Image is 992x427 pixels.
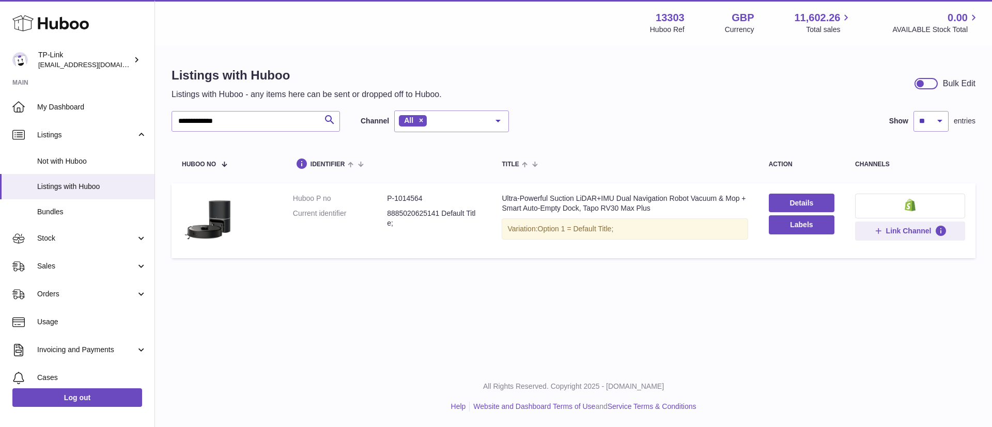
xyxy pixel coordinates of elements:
div: TP-Link [38,50,131,70]
label: Channel [361,116,389,126]
button: Labels [769,215,834,234]
strong: GBP [732,11,754,25]
span: 11,602.26 [794,11,840,25]
button: Link Channel [855,222,965,240]
div: Variation: [502,218,748,240]
span: Total sales [806,25,852,35]
dt: Huboo P no [293,194,387,203]
span: Link Channel [886,226,932,235]
span: [EMAIL_ADDRESS][DOMAIN_NAME] [38,60,152,69]
a: 0.00 AVAILABLE Stock Total [892,11,980,35]
span: Invoicing and Payments [37,345,136,355]
dd: P-1014564 [387,194,481,203]
a: Service Terms & Conditions [608,402,696,410]
div: action [769,161,834,168]
img: Ultra-Powerful Suction LiDAR+IMU Dual Navigation Robot Vacuum & Mop + Smart Auto-Empty Dock, Tapo... [182,194,234,245]
span: Orders [37,289,136,299]
span: All [404,116,413,124]
a: 11,602.26 Total sales [794,11,852,35]
span: My Dashboard [37,102,147,112]
div: Bulk Edit [943,78,975,89]
div: Currency [725,25,754,35]
dd: 8885020625141 Default Title; [387,209,481,228]
div: Huboo Ref [650,25,685,35]
span: Option 1 = Default Title; [538,225,614,233]
span: entries [954,116,975,126]
span: Sales [37,261,136,271]
div: Ultra-Powerful Suction LiDAR+IMU Dual Navigation Robot Vacuum & Mop + Smart Auto-Empty Dock, Tapo... [502,194,748,213]
dt: Current identifier [293,209,387,228]
span: Huboo no [182,161,216,168]
a: Website and Dashboard Terms of Use [473,402,595,410]
span: identifier [311,161,345,168]
span: 0.00 [948,11,968,25]
span: Stock [37,233,136,243]
h1: Listings with Huboo [172,67,442,84]
label: Show [889,116,908,126]
a: Log out [12,388,142,407]
span: Usage [37,317,147,327]
span: Listings with Huboo [37,182,147,192]
span: Bundles [37,207,147,217]
a: Help [451,402,466,410]
span: Cases [37,373,147,383]
p: All Rights Reserved. Copyright 2025 - [DOMAIN_NAME] [163,382,984,391]
img: shopify-small.png [905,199,916,211]
li: and [470,402,696,412]
p: Listings with Huboo - any items here can be sent or dropped off to Huboo. [172,89,442,100]
strong: 13303 [656,11,685,25]
span: Listings [37,130,136,140]
span: Not with Huboo [37,156,147,166]
div: channels [855,161,965,168]
span: AVAILABLE Stock Total [892,25,980,35]
img: internalAdmin-13303@internal.huboo.com [12,52,28,68]
span: title [502,161,519,168]
a: Details [769,194,834,212]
